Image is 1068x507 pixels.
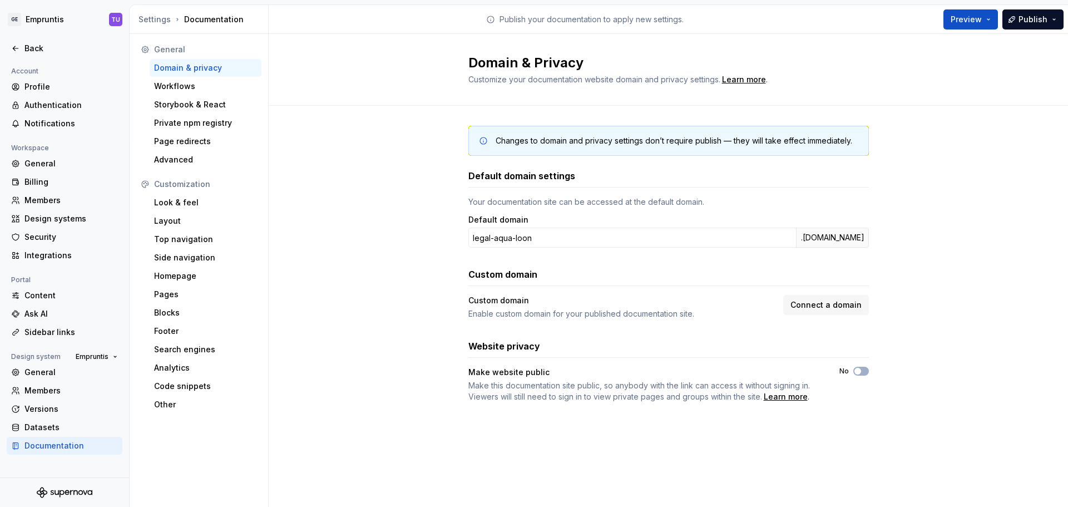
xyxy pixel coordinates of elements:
a: Learn more [722,74,766,85]
a: Blocks [150,304,261,322]
div: Documentation [24,440,118,451]
span: Connect a domain [790,299,862,311]
a: Look & feel [150,194,261,211]
div: Design system [7,350,65,363]
div: Integrations [24,250,118,261]
a: Pages [150,286,261,303]
a: Datasets [7,419,122,436]
a: Advanced [150,151,261,169]
div: Empruntis [26,14,64,25]
a: Search engines [150,341,261,358]
a: Design systems [7,210,122,228]
p: Publish your documentation to apply new settings. [500,14,684,25]
a: Homepage [150,267,261,285]
a: Ask AI [7,305,122,323]
div: Domain & privacy [154,62,257,73]
a: General [7,363,122,381]
div: Design systems [24,213,118,224]
div: Security [24,232,118,243]
span: Publish [1018,14,1047,25]
div: GE [8,13,21,26]
div: Side navigation [154,252,257,263]
div: Analytics [154,362,257,373]
div: Layout [154,215,257,227]
a: Layout [150,212,261,230]
span: . [720,76,768,84]
div: Authentication [24,100,118,111]
div: Workspace [7,141,53,155]
div: Versions [24,403,118,415]
a: Notifications [7,115,122,132]
div: Customization [154,179,257,190]
div: Documentation [139,14,264,25]
div: Top navigation [154,234,257,245]
h2: Domain & Privacy [468,54,856,72]
div: Search engines [154,344,257,355]
a: Page redirects [150,132,261,150]
button: Publish [1002,9,1064,29]
div: Members [24,195,118,206]
div: Storybook & React [154,99,257,110]
div: Private npm registry [154,117,257,129]
div: General [24,158,118,169]
button: Preview [943,9,998,29]
a: Versions [7,400,122,418]
span: Preview [951,14,982,25]
div: Content [24,290,118,301]
a: Content [7,287,122,304]
a: Security [7,228,122,246]
div: Blocks [154,307,257,318]
a: Profile [7,78,122,96]
div: Back [24,43,118,54]
a: Other [150,396,261,414]
span: . [468,380,819,402]
a: Analytics [150,359,261,377]
div: TU [111,15,120,24]
button: Settings [139,14,171,25]
a: Top navigation [150,230,261,248]
h3: Default domain settings [468,169,575,183]
a: Sidebar links [7,323,122,341]
span: Empruntis [76,352,108,361]
div: Other [154,399,257,410]
h3: Custom domain [468,268,537,281]
a: Side navigation [150,249,261,267]
div: Profile [24,81,118,92]
a: Billing [7,173,122,191]
button: Connect a domain [783,295,869,315]
div: General [154,44,257,55]
div: Look & feel [154,197,257,208]
a: General [7,155,122,173]
h3: Website privacy [468,339,540,353]
div: Custom domain [468,295,777,306]
div: Billing [24,176,118,188]
div: Notifications [24,118,118,129]
span: Customize your documentation website domain and privacy settings. [468,75,720,84]
div: Pages [154,289,257,300]
a: Back [7,40,122,57]
a: Integrations [7,247,122,264]
a: Workflows [150,77,261,95]
span: Make this documentation site public, so anybody with the link can access it without signing in. V... [468,381,810,401]
div: Datasets [24,422,118,433]
a: Members [7,191,122,209]
a: Domain & privacy [150,59,261,77]
div: Advanced [154,154,257,165]
div: Ask AI [24,308,118,319]
div: General [24,367,118,378]
a: Private npm registry [150,114,261,132]
a: Storybook & React [150,96,261,114]
div: Account [7,65,43,78]
a: Learn more [764,391,808,402]
svg: Supernova Logo [37,487,92,498]
div: Page redirects [154,136,257,147]
a: Members [7,382,122,400]
div: Sidebar links [24,327,118,338]
label: Default domain [468,214,528,225]
a: Code snippets [150,377,261,395]
div: Workflows [154,81,257,92]
label: No [839,367,849,376]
